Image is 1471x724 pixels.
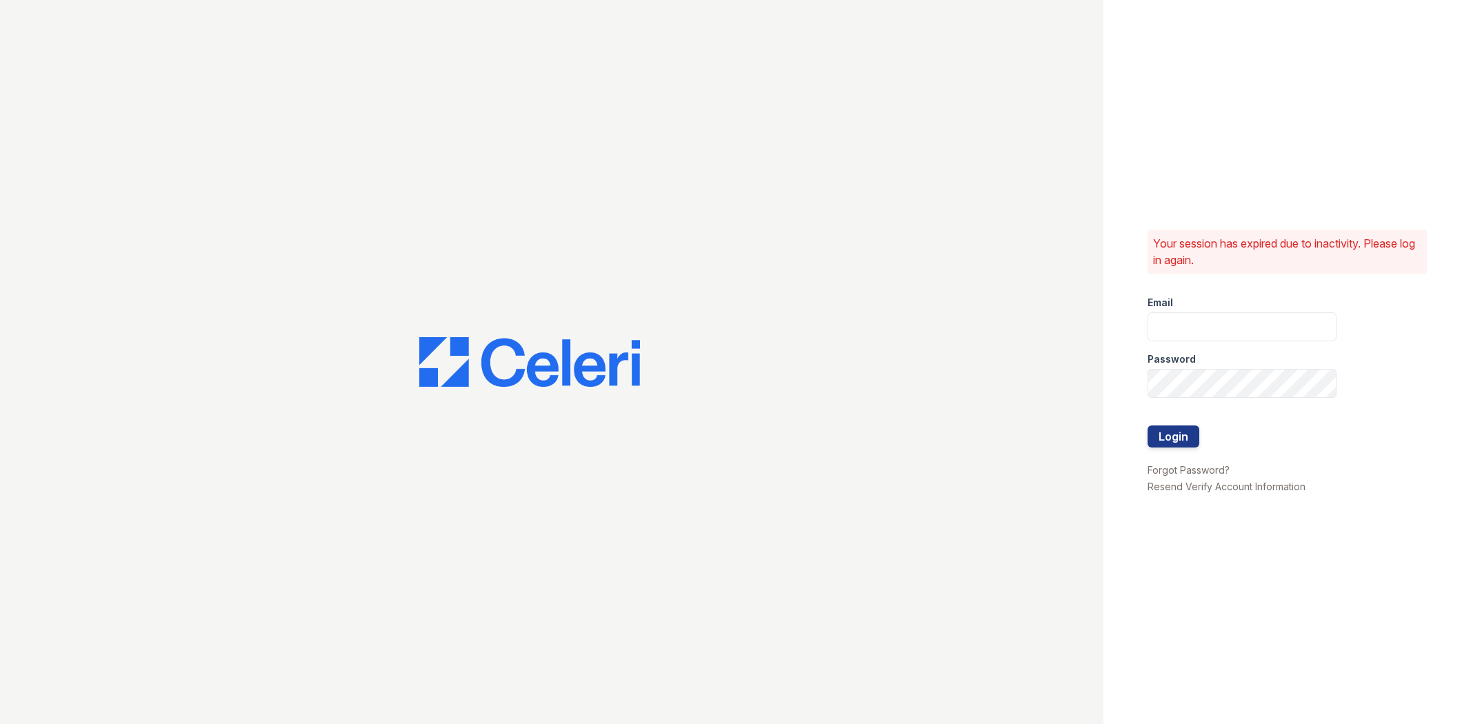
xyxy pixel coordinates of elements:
p: Your session has expired due to inactivity. Please log in again. [1153,235,1421,268]
label: Password [1148,352,1196,366]
img: CE_Logo_Blue-a8612792a0a2168367f1c8372b55b34899dd931a85d93a1a3d3e32e68fde9ad4.png [419,337,640,387]
a: Forgot Password? [1148,464,1230,476]
a: Resend Verify Account Information [1148,481,1305,492]
button: Login [1148,425,1199,448]
label: Email [1148,296,1173,310]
